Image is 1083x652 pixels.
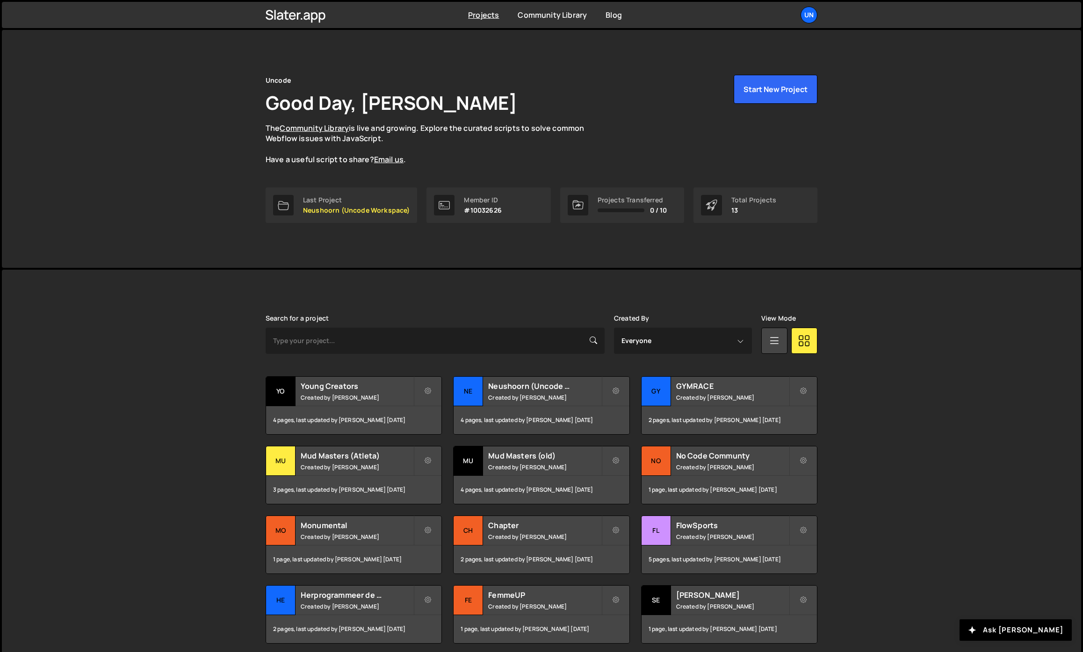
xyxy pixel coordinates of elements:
h2: Chapter [488,520,601,530]
small: Created by [PERSON_NAME] [488,533,601,541]
p: The is live and growing. Explore the curated scripts to solve common Webflow issues with JavaScri... [266,123,602,165]
a: Community Library [280,123,349,133]
div: 1 page, last updated by [PERSON_NAME] [DATE] [642,615,817,643]
label: View Mode [761,315,796,322]
button: Start New Project [734,75,817,104]
a: Un [801,7,817,23]
a: He Herprogrammeer de Overheid Created by [PERSON_NAME] 2 pages, last updated by [PERSON_NAME] [DATE] [266,585,442,644]
div: Mo [266,516,296,545]
h2: FemmeUP [488,590,601,600]
h2: Neushoorn (Uncode Workspace) [488,381,601,391]
label: Created By [614,315,650,322]
h1: Good Day, [PERSON_NAME] [266,90,517,115]
a: Projects [468,10,499,20]
a: No No Code Communty Created by [PERSON_NAME] 1 page, last updated by [PERSON_NAME] [DATE] [641,446,817,504]
a: Se [PERSON_NAME] Created by [PERSON_NAME] 1 page, last updated by [PERSON_NAME] [DATE] [641,585,817,644]
input: Type your project... [266,328,605,354]
div: Fl [642,516,671,545]
div: Se [642,586,671,615]
div: 4 pages, last updated by [PERSON_NAME] [DATE] [266,406,441,434]
a: Blog [606,10,622,20]
small: Created by [PERSON_NAME] [676,602,789,610]
div: Yo [266,377,296,406]
div: Member ID [464,196,501,204]
label: Search for a project [266,315,329,322]
small: Created by [PERSON_NAME] [676,533,789,541]
p: 13 [731,207,776,214]
h2: [PERSON_NAME] [676,590,789,600]
div: Fe [454,586,483,615]
a: Mu Mud Masters (Atleta) Created by [PERSON_NAME] 3 pages, last updated by [PERSON_NAME] [DATE] [266,446,442,504]
a: Fl FlowSports Created by [PERSON_NAME] 5 pages, last updated by [PERSON_NAME] [DATE] [641,516,817,574]
small: Created by [PERSON_NAME] [301,394,413,401]
div: 2 pages, last updated by [PERSON_NAME] [DATE] [266,615,441,643]
div: Uncode [266,75,291,86]
div: Total Projects [731,196,776,204]
small: Created by [PERSON_NAME] [301,463,413,471]
div: 2 pages, last updated by [PERSON_NAME] [DATE] [454,545,629,573]
a: Ch Chapter Created by [PERSON_NAME] 2 pages, last updated by [PERSON_NAME] [DATE] [453,516,629,574]
div: 1 page, last updated by [PERSON_NAME] [DATE] [454,615,629,643]
h2: Monumental [301,520,413,530]
div: He [266,586,296,615]
a: Fe FemmeUP Created by [PERSON_NAME] 1 page, last updated by [PERSON_NAME] [DATE] [453,585,629,644]
div: Last Project [303,196,410,204]
div: Projects Transferred [598,196,667,204]
div: 4 pages, last updated by [PERSON_NAME] [DATE] [454,476,629,504]
h2: Mud Masters (Atleta) [301,451,413,461]
a: Ne Neushoorn (Uncode Workspace) Created by [PERSON_NAME] 4 pages, last updated by [PERSON_NAME] [... [453,376,629,435]
a: Mo Monumental Created by [PERSON_NAME] 1 page, last updated by [PERSON_NAME] [DATE] [266,516,442,574]
a: Last Project Neushoorn (Uncode Workspace) [266,187,417,223]
small: Created by [PERSON_NAME] [488,602,601,610]
div: 5 pages, last updated by [PERSON_NAME] [DATE] [642,545,817,573]
div: Mu [266,446,296,476]
h2: Herprogrammeer de Overheid [301,590,413,600]
h2: GYMRACE [676,381,789,391]
div: 3 pages, last updated by [PERSON_NAME] [DATE] [266,476,441,504]
a: Community Library [518,10,587,20]
h2: No Code Communty [676,451,789,461]
button: Ask [PERSON_NAME] [960,619,1072,641]
p: #10032626 [464,207,501,214]
div: 1 page, last updated by [PERSON_NAME] [DATE] [642,476,817,504]
a: Mu Mud Masters (old) Created by [PERSON_NAME] 4 pages, last updated by [PERSON_NAME] [DATE] [453,446,629,504]
div: 4 pages, last updated by [PERSON_NAME] [DATE] [454,406,629,434]
p: Neushoorn (Uncode Workspace) [303,207,410,214]
div: GY [642,377,671,406]
h2: Mud Masters (old) [488,451,601,461]
small: Created by [PERSON_NAME] [301,533,413,541]
h2: FlowSports [676,520,789,530]
div: 2 pages, last updated by [PERSON_NAME] [DATE] [642,406,817,434]
a: Email us [374,154,404,165]
a: GY GYMRACE Created by [PERSON_NAME] 2 pages, last updated by [PERSON_NAME] [DATE] [641,376,817,435]
small: Created by [PERSON_NAME] [488,463,601,471]
div: Ne [454,377,483,406]
span: 0 / 10 [650,207,667,214]
h2: Young Creators [301,381,413,391]
a: Yo Young Creators Created by [PERSON_NAME] 4 pages, last updated by [PERSON_NAME] [DATE] [266,376,442,435]
div: Ch [454,516,483,545]
div: Mu [454,446,483,476]
small: Created by [PERSON_NAME] [488,394,601,401]
small: Created by [PERSON_NAME] [301,602,413,610]
div: No [642,446,671,476]
small: Created by [PERSON_NAME] [676,394,789,401]
div: 1 page, last updated by [PERSON_NAME] [DATE] [266,545,441,573]
small: Created by [PERSON_NAME] [676,463,789,471]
